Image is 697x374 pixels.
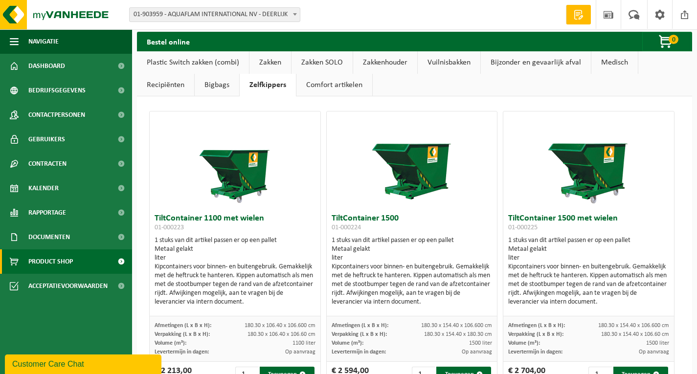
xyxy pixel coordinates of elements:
span: Product Shop [28,249,73,274]
span: Verpakking (L x B x H): [508,331,563,337]
span: 01-903959 - AQUAFLAM INTERNATIONAL NV - DEERLIJK [129,7,300,22]
span: 1100 liter [292,340,315,346]
span: Op aanvraag [639,349,669,355]
span: Rapportage [28,200,66,225]
div: Kipcontainers voor binnen- en buitengebruik. Gemakkelijk met de heftruck te hanteren. Kippen auto... [508,263,669,307]
span: 01-000224 [332,224,361,231]
span: Acceptatievoorwaarden [28,274,108,298]
a: Bijzonder en gevaarlijk afval [481,51,591,74]
a: Zakkenhouder [353,51,417,74]
span: Kalender [28,176,59,200]
div: 1 stuks van dit artikel passen er op een pallet [332,236,492,307]
a: Zakken [249,51,291,74]
div: 1 stuks van dit artikel passen er op een pallet [155,236,315,307]
span: Op aanvraag [462,349,492,355]
span: Verpakking (L x B x H): [155,331,210,337]
a: Vuilnisbakken [418,51,480,74]
span: 180.30 x 154.40 x 106.600 cm [598,323,669,329]
span: Afmetingen (L x B x H): [332,323,388,329]
span: Dashboard [28,54,65,78]
div: liter [155,254,315,263]
img: 01-000224 [363,111,461,209]
span: 180.30 x 106.40 x 106.60 cm [247,331,315,337]
button: 0 [642,32,691,51]
h3: TiltContainer 1500 [332,214,492,234]
span: 01-903959 - AQUAFLAM INTERNATIONAL NV - DEERLIJK [130,8,300,22]
div: liter [332,254,492,263]
h3: TiltContainer 1100 met wielen [155,214,315,234]
span: 1500 liter [646,340,669,346]
div: liter [508,254,669,263]
span: Volume (m³): [155,340,186,346]
span: Contactpersonen [28,103,85,127]
span: Afmetingen (L x B x H): [155,323,211,329]
iframe: chat widget [5,352,163,374]
a: Zelfkippers [240,74,296,96]
a: Comfort artikelen [296,74,372,96]
span: Afmetingen (L x B x H): [508,323,565,329]
span: Navigatie [28,29,59,54]
span: 01-000223 [155,224,184,231]
a: Bigbags [195,74,239,96]
span: Bedrijfsgegevens [28,78,86,103]
a: Recipiënten [137,74,194,96]
span: Levertermijn in dagen: [508,349,562,355]
div: Metaal gelakt [155,245,315,254]
div: Kipcontainers voor binnen- en buitengebruik. Gemakkelijk met de heftruck te hanteren. Kippen auto... [332,263,492,307]
span: Volume (m³): [508,340,540,346]
span: Verpakking (L x B x H): [332,331,387,337]
span: 180.30 x 154.40 x 106.600 cm [421,323,492,329]
span: Gebruikers [28,127,65,152]
a: Plastic Switch zakken (combi) [137,51,249,74]
span: 01-000225 [508,224,538,231]
span: 0 [669,35,678,44]
img: 01-000223 [186,111,284,209]
h2: Bestel online [137,32,200,51]
span: 180.30 x 154.40 x 180.30 cm [424,331,492,337]
div: Metaal gelakt [508,245,669,254]
span: Volume (m³): [332,340,363,346]
a: Zakken SOLO [292,51,353,74]
div: Metaal gelakt [332,245,492,254]
span: Levertermijn in dagen: [332,349,386,355]
span: Op aanvraag [285,349,315,355]
div: 1 stuks van dit artikel passen er op een pallet [508,236,669,307]
span: 1500 liter [469,340,492,346]
span: Levertermijn in dagen: [155,349,209,355]
span: 180.30 x 154.40 x 106.60 cm [601,331,669,337]
div: Kipcontainers voor binnen- en buitengebruik. Gemakkelijk met de heftruck te hanteren. Kippen auto... [155,263,315,307]
img: 01-000225 [540,111,637,209]
span: Documenten [28,225,70,249]
a: Medisch [591,51,638,74]
h3: TiltContainer 1500 met wielen [508,214,669,234]
span: Contracten [28,152,67,176]
span: 180.30 x 106.40 x 106.600 cm [245,323,315,329]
